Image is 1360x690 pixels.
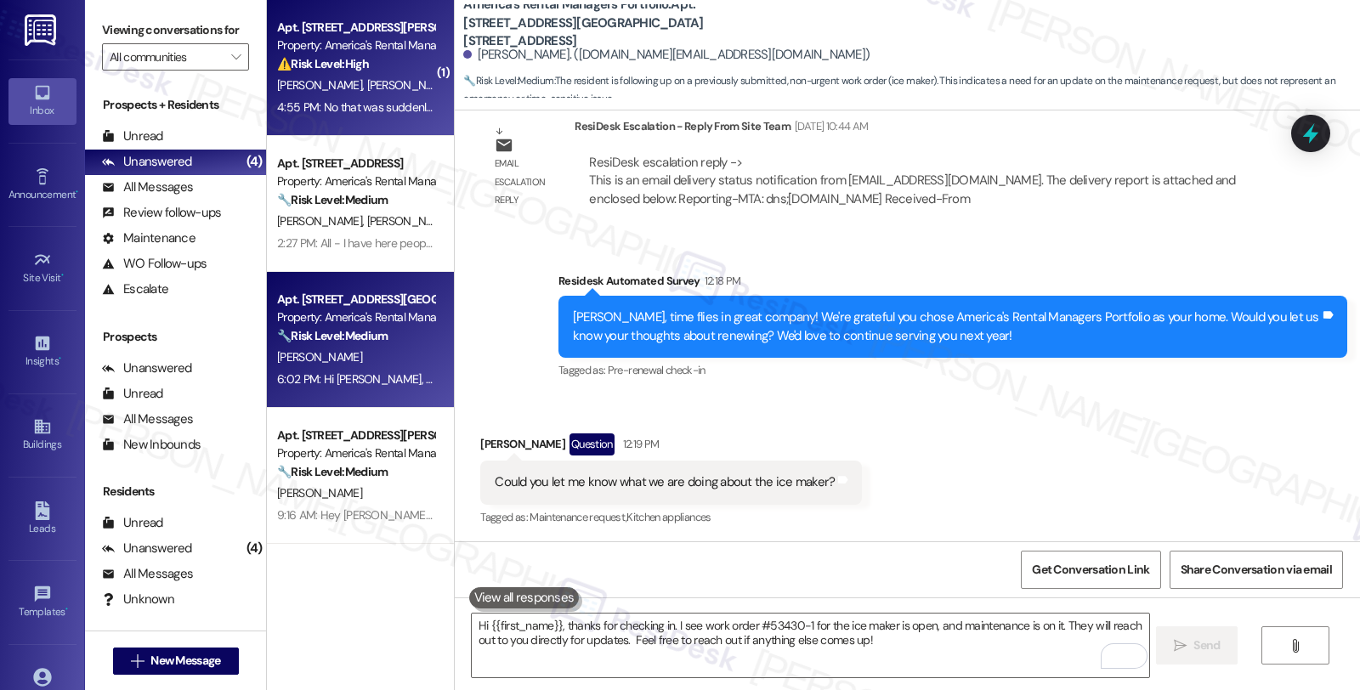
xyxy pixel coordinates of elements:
div: Apt. [STREET_ADDRESS] [277,155,434,172]
span: Get Conversation Link [1032,561,1149,579]
div: Unread [102,514,163,532]
div: [PERSON_NAME] [480,433,862,461]
strong: 🔧 Risk Level: Medium [277,464,388,479]
textarea: To enrich screen reader interactions, please activate Accessibility in Grammarly extension settings [472,614,1148,677]
div: Review follow-ups [102,204,221,222]
div: 4:55 PM: No that was suddenly just working [277,99,494,115]
strong: 🔧 Risk Level: Medium [463,74,553,88]
div: Could you let me know what we are doing about the ice maker? [495,473,835,491]
button: Share Conversation via email [1170,551,1343,589]
strong: 🔧 Risk Level: Medium [277,328,388,343]
div: 9:16 AM: Hey [PERSON_NAME], we appreciate your text! We'll be back at 11AM to help you out. If th... [277,507,992,523]
i:  [1289,639,1301,653]
div: Unanswered [102,153,192,171]
a: Templates • [8,580,76,625]
div: All Messages [102,178,193,196]
div: [PERSON_NAME]. ([DOMAIN_NAME][EMAIL_ADDRESS][DOMAIN_NAME]) [463,46,870,64]
i:  [1174,639,1187,653]
button: Send [1156,626,1238,665]
input: All communities [110,43,222,71]
div: Unknown [102,591,174,608]
div: (4) [242,149,267,175]
div: Unread [102,385,163,403]
strong: 🔧 Risk Level: Medium [277,192,388,207]
div: WO Follow-ups [102,255,207,273]
div: Tagged as: [480,505,862,529]
a: Leads [8,496,76,542]
div: Prospects + Residents [85,96,266,114]
span: New Message [150,652,220,670]
div: Property: America's Rental Managers Portfolio [277,308,434,326]
div: Prospects [85,328,266,346]
div: Unanswered [102,359,192,377]
img: ResiDesk Logo [25,14,59,46]
span: • [61,269,64,281]
div: (4) [242,535,267,562]
div: New Inbounds [102,436,201,454]
div: Question [569,433,615,455]
div: Email escalation reply [495,155,561,209]
span: Pre-renewal check-in [608,363,705,377]
div: Property: America's Rental Managers Portfolio [277,172,434,190]
span: Maintenance request , [530,510,626,524]
div: ResiDesk Escalation - Reply From Site Team [575,117,1269,141]
a: Site Visit • [8,246,76,291]
div: All Messages [102,410,193,428]
a: Inbox [8,78,76,124]
label: Viewing conversations for [102,17,249,43]
div: Maintenance [102,229,195,247]
a: Buildings [8,412,76,458]
span: • [59,353,61,365]
span: [PERSON_NAME] [367,77,452,93]
i:  [231,50,241,64]
div: Residesk Automated Survey [558,272,1347,296]
div: Unread [102,127,163,145]
div: Residents [85,483,266,501]
div: All Messages [102,565,193,583]
div: Property: America's Rental Managers Portfolio [277,37,434,54]
div: Tagged as: [558,358,1347,382]
span: Send [1193,636,1220,654]
div: [DATE] 10:44 AM [790,117,868,135]
div: 2:27 PM: All - I have here people working on the wall - they covered the hole now we have to figu... [277,235,1017,251]
div: Property: America's Rental Managers Portfolio [277,444,434,462]
div: [PERSON_NAME], time flies in great company! We're grateful you chose America's Rental Managers Po... [573,308,1320,345]
span: [PERSON_NAME] [277,77,367,93]
strong: ⚠️ Risk Level: High [277,56,369,71]
div: Apt. [STREET_ADDRESS][GEOGRAPHIC_DATA][STREET_ADDRESS] [277,291,434,308]
span: : The resident is following up on a previously submitted, non-urgent work order (ice maker). This... [463,72,1360,109]
i:  [131,654,144,668]
span: [PERSON_NAME] [277,349,362,365]
span: Kitchen appliances [626,510,711,524]
span: Share Conversation via email [1181,561,1332,579]
div: Unanswered [102,540,192,557]
button: New Message [113,648,239,675]
button: Get Conversation Link [1021,551,1160,589]
div: 12:18 PM [700,272,741,290]
div: Apt. [STREET_ADDRESS][PERSON_NAME], [STREET_ADDRESS][PERSON_NAME] [277,427,434,444]
div: Escalate [102,280,168,298]
div: 12:19 PM [619,435,660,453]
div: Apt. [STREET_ADDRESS][PERSON_NAME][PERSON_NAME] [277,19,434,37]
span: • [76,186,78,198]
span: • [65,603,68,615]
span: [PERSON_NAME] [277,213,367,229]
a: Insights • [8,329,76,375]
span: [PERSON_NAME] [367,213,452,229]
span: [PERSON_NAME] [277,485,362,501]
div: ResiDesk escalation reply -> This is an email delivery status notification from [EMAIL_ADDRESS][D... [589,154,1235,207]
